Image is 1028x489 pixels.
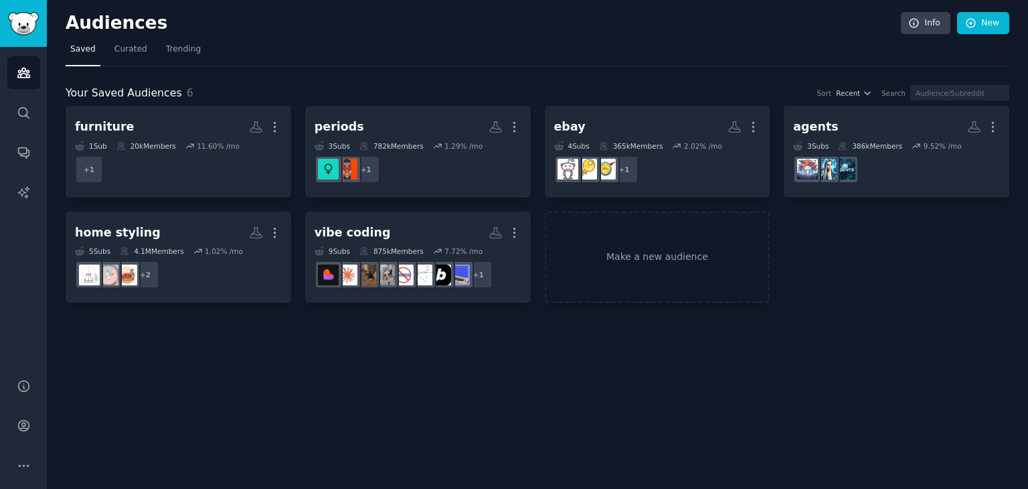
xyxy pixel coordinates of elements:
a: ebay4Subs365kMembers2.02% /mo+1eBaySellerseBaySellerAdviceEbay [545,106,770,198]
div: furniture [75,119,134,135]
div: Sort [817,88,832,98]
div: home styling [75,224,161,241]
img: DesignMyRoom [98,265,118,285]
div: ebay [554,119,586,135]
div: 4.1M Members [120,247,183,256]
div: 782k Members [359,141,424,151]
div: 11.60 % /mo [197,141,240,151]
a: Info [901,12,950,35]
div: + 2 [131,261,159,289]
span: Curated [114,44,147,56]
div: agents [793,119,838,135]
div: 3 Sub s [793,141,829,151]
img: AI_Agents [797,159,818,180]
span: Trending [166,44,201,56]
a: vibe coding9Subs875kMembers7.72% /mo+1VibeCodeCampboltnewbuilderstheVibeCodingnocodeChatGPTCoding... [305,212,531,303]
a: home styling5Subs4.1MMembers1.02% /mo+2interiordecoratingDesignMyRoomInteriorDesign [66,212,291,303]
img: eBaySellers [595,159,616,180]
span: Saved [70,44,96,56]
a: furniture1Sub20kMembers11.60% /mo+1 [66,106,291,198]
div: Search [881,88,906,98]
div: 875k Members [359,247,424,256]
a: agents3Subs386kMembers9.52% /moaiagentsautomationAI_Agents [784,106,1009,198]
a: Saved [66,39,100,66]
div: 386k Members [838,141,902,151]
a: periods3Subs782kMembers1.29% /mo+1PeriodsTheGirlSurvivalGuide [305,106,531,198]
div: 7.72 % /mo [444,247,483,256]
img: aiagents [835,159,855,180]
div: 1.02 % /mo [205,247,243,256]
div: 20k Members [116,141,176,151]
div: 2.02 % /mo [684,141,722,151]
img: eBaySellerAdvice [576,159,597,180]
img: InteriorDesign [79,265,100,285]
div: 4 Sub s [554,141,590,151]
a: New [957,12,1009,35]
img: automation [816,159,837,180]
img: ClaudeAI [337,265,357,285]
img: GummySearch logo [8,12,39,36]
div: 1.29 % /mo [444,141,483,151]
span: Recent [836,88,860,98]
div: periods [315,119,364,135]
input: Audience/Subreddit [910,85,1009,100]
a: Trending [161,39,205,66]
a: Curated [110,39,152,66]
a: Make a new audience [545,212,770,303]
span: 6 [187,86,193,99]
img: theVibeCoding [412,265,432,285]
img: TheGirlSurvivalGuide [318,159,339,180]
div: + 1 [352,155,380,184]
img: boltnewbuilders [430,265,451,285]
img: Ebay [558,159,578,180]
div: + 1 [75,155,103,184]
div: + 1 [610,155,638,184]
img: VibeCodeCamp [449,265,470,285]
button: Recent [836,88,872,98]
div: 9 Sub s [315,247,350,256]
img: VibeCodeDevs [355,265,376,285]
img: lovable [318,265,339,285]
div: 9.52 % /mo [924,141,962,151]
span: Your Saved Audiences [66,85,182,102]
div: 3 Sub s [315,141,350,151]
div: 365k Members [599,141,663,151]
img: interiordecorating [116,265,137,285]
div: 5 Sub s [75,247,110,256]
img: nocode [393,265,414,285]
img: ChatGPTCoding [374,265,395,285]
h2: Audiences [66,13,901,34]
div: 1 Sub [75,141,107,151]
img: Periods [337,159,357,180]
div: vibe coding [315,224,391,241]
div: + 1 [464,261,493,289]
